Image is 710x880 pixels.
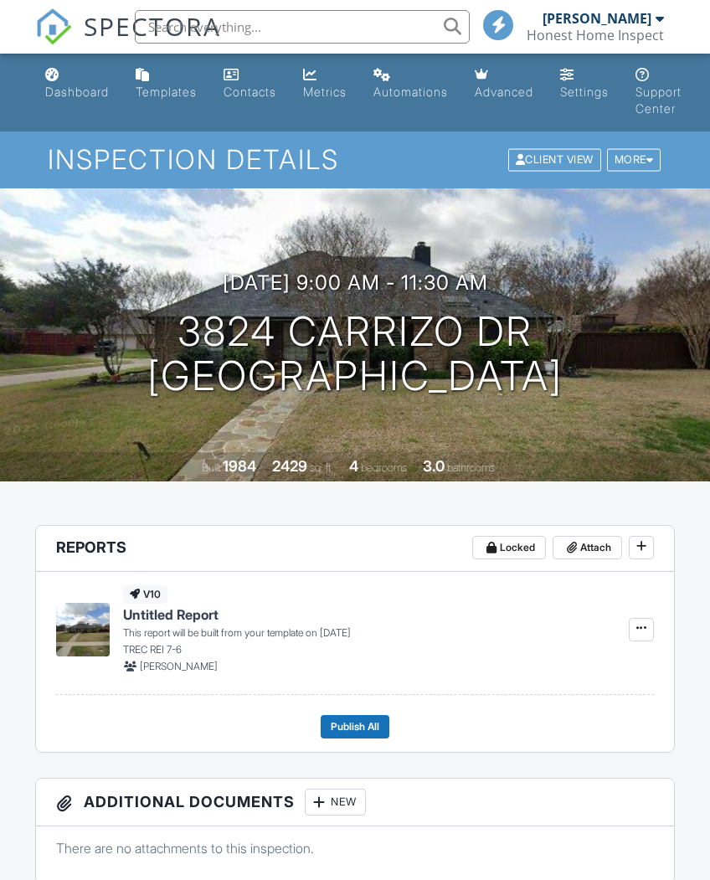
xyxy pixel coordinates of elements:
div: Honest Home Inspect [527,27,664,44]
a: Settings [553,60,615,108]
div: 2429 [272,457,307,475]
a: SPECTORA [35,23,221,58]
div: 3.0 [423,457,445,475]
a: Advanced [468,60,540,108]
div: 1984 [223,457,256,475]
div: Advanced [475,85,533,99]
span: Built [202,461,220,474]
h3: [DATE] 9:00 am - 11:30 am [223,271,488,294]
h3: Additional Documents [36,779,673,826]
p: There are no attachments to this inspection. [56,839,653,857]
a: Support Center [629,60,688,125]
span: sq. ft. [310,461,333,474]
div: 4 [349,457,358,475]
a: Automations (Basic) [367,60,455,108]
div: Contacts [224,85,276,99]
a: Client View [507,152,605,165]
a: Contacts [217,60,283,108]
div: Support Center [635,85,682,116]
img: The Best Home Inspection Software - Spectora [35,8,72,45]
h1: Inspection Details [48,145,662,174]
span: bathrooms [447,461,495,474]
a: Dashboard [39,60,116,108]
a: Templates [129,60,203,108]
h1: 3824 Carrizo Dr [GEOGRAPHIC_DATA] [147,310,563,399]
div: Metrics [303,85,347,99]
a: Metrics [296,60,353,108]
div: Automations [373,85,448,99]
div: Settings [560,85,609,99]
div: New [305,789,366,816]
div: Dashboard [45,85,109,99]
input: Search everything... [135,10,470,44]
span: bedrooms [361,461,407,474]
span: SPECTORA [84,8,221,44]
div: Client View [508,149,601,172]
div: Templates [136,85,197,99]
div: [PERSON_NAME] [543,10,651,27]
div: More [607,149,661,172]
